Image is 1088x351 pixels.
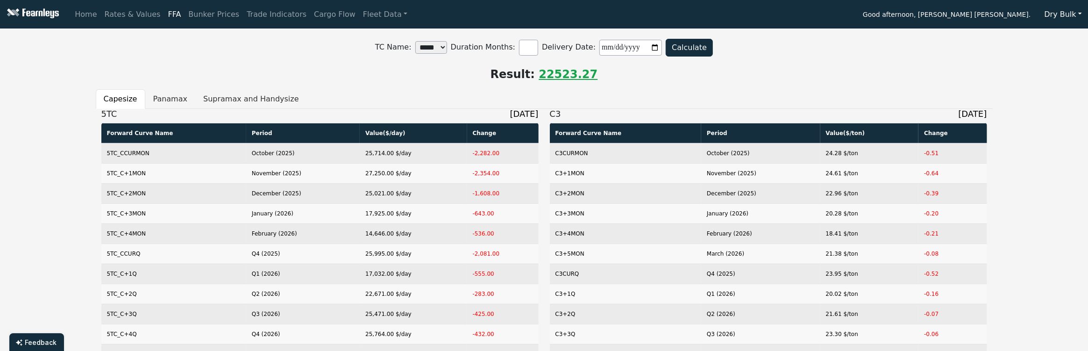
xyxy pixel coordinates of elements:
[360,284,467,304] td: 22,671.00 $/day
[701,203,820,223] td: January (2026)
[360,223,467,244] td: 14,646.00 $/day
[701,304,820,324] td: Q2 (2026)
[246,223,360,244] td: February (2026)
[918,123,987,143] th: Change
[467,203,539,223] td: -643.00
[467,183,539,203] td: -1,608.00
[310,5,359,24] a: Cargo Flow
[375,37,451,57] label: TC Name:
[918,244,987,264] td: -0.08
[701,143,820,163] td: October (2025)
[246,304,360,324] td: Q3 (2026)
[539,68,597,81] span: 22523.27
[550,183,702,203] td: C3+2MON
[820,244,919,264] td: 21.38 $/ton
[701,123,820,143] th: Period
[467,223,539,244] td: -536.00
[467,123,539,143] th: Change
[550,244,702,264] td: C3+5MON
[195,89,307,109] button: Supramax and Handysize
[360,264,467,284] td: 17,032.00 $/day
[96,89,145,109] button: Capesize
[701,223,820,244] td: February (2026)
[243,5,310,24] a: Trade Indicators
[550,123,702,143] th: Forward Curve Name
[550,203,702,223] td: C3+3MON
[918,264,987,284] td: -0.52
[360,244,467,264] td: 25,995.00 $/day
[467,163,539,183] td: -2,354.00
[246,284,360,304] td: Q2 (2026)
[145,89,196,109] button: Panamax
[360,143,467,163] td: 25,714.00 $/day
[918,304,987,324] td: -0.07
[550,143,702,163] td: C3CURMON
[542,36,666,59] label: Delivery Date:
[467,324,539,344] td: -432.00
[550,109,987,119] h3: C3
[101,324,246,344] td: 5TC_C+4Q
[467,264,539,284] td: -555.00
[360,183,467,203] td: 25,021.00 $/day
[360,163,467,183] td: 27,250.00 $/day
[820,203,919,223] td: 20.28 $/ton
[101,244,246,264] td: 5TC_CCURQ
[467,244,539,264] td: -2,081.00
[820,163,919,183] td: 24.61 $/ton
[959,109,987,119] span: [DATE]
[101,143,246,163] td: 5TC_CCURMON
[246,143,360,163] td: October (2025)
[550,324,702,344] td: C3+3Q
[918,143,987,163] td: -0.51
[451,36,542,59] label: Duration Months:
[820,304,919,324] td: 21.61 $/ton
[820,123,919,143] th: Value ($/ton)
[101,304,246,324] td: 5TC_C+3Q
[550,284,702,304] td: C3+1Q
[467,304,539,324] td: -425.00
[71,5,100,24] a: Home
[701,324,820,344] td: Q3 (2026)
[510,109,539,119] span: [DATE]
[246,183,360,203] td: December (2025)
[550,163,702,183] td: C3+1MON
[918,163,987,183] td: -0.64
[246,324,360,344] td: Q4 (2026)
[4,67,1084,82] div: Result:
[185,5,243,24] a: Bunker Prices
[550,264,702,284] td: C3CURQ
[101,109,539,119] h3: 5TC
[467,284,539,304] td: -283.00
[101,5,164,24] a: Rates & Values
[550,304,702,324] td: C3+2Q
[701,244,820,264] td: March (2026)
[246,163,360,183] td: November (2025)
[701,284,820,304] td: Q1 (2026)
[360,123,467,143] th: Value ($/day)
[519,40,538,56] input: Duration Months:
[701,264,820,284] td: Q4 (2025)
[918,203,987,223] td: -0.20
[701,163,820,183] td: November (2025)
[820,223,919,244] td: 18.41 $/ton
[918,223,987,244] td: -0.21
[246,123,360,143] th: Period
[164,5,185,24] a: FFA
[360,304,467,324] td: 25,471.00 $/day
[246,264,360,284] td: Q1 (2026)
[246,244,360,264] td: Q4 (2025)
[359,5,411,24] a: Fleet Data
[550,223,702,244] td: C3+4MON
[918,324,987,344] td: -0.06
[101,223,246,244] td: 5TC_C+4MON
[101,163,246,183] td: 5TC_C+1MON
[820,324,919,344] td: 23.30 $/ton
[360,324,467,344] td: 25,764.00 $/day
[863,7,1031,23] span: Good afternoon, [PERSON_NAME] [PERSON_NAME].
[467,143,539,163] td: -2,282.00
[246,203,360,223] td: January (2026)
[666,39,713,57] button: Calculate
[101,284,246,304] td: 5TC_C+2Q
[101,183,246,203] td: 5TC_C+2MON
[820,143,919,163] td: 24.28 $/ton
